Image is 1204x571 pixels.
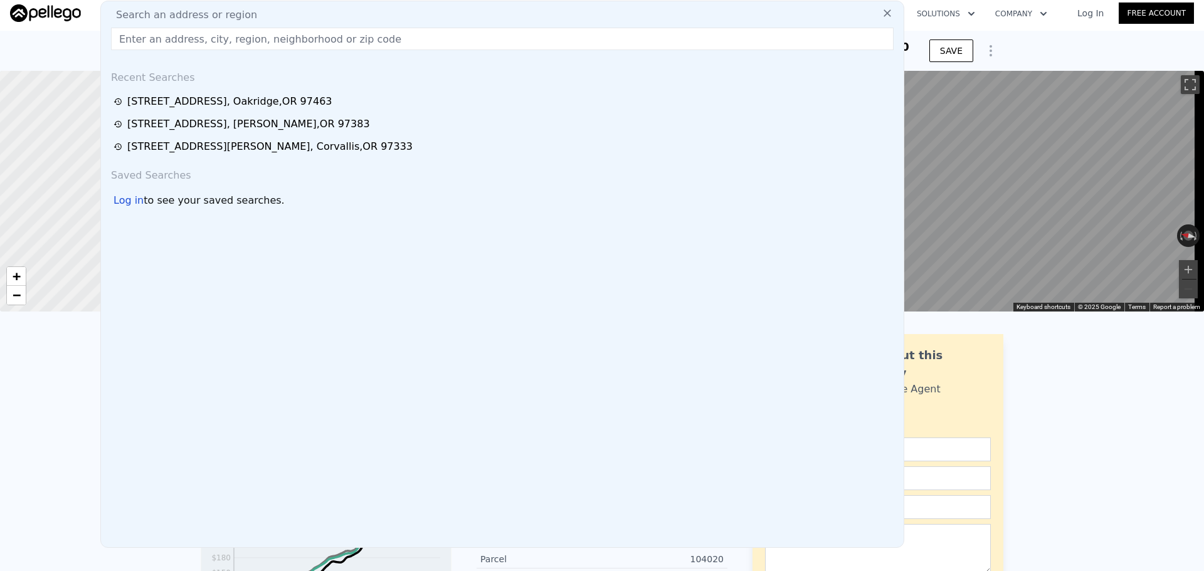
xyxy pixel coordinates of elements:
[211,553,231,562] tspan: $180
[7,267,26,286] a: Zoom in
[851,347,991,382] div: Ask about this property
[127,94,332,109] div: [STREET_ADDRESS] , Oakridge , OR 97463
[985,3,1057,25] button: Company
[1153,303,1200,310] a: Report a problem
[10,4,81,22] img: Pellego
[1078,303,1121,310] span: © 2025 Google
[114,94,895,109] a: [STREET_ADDRESS], Oakridge,OR 97463
[929,39,973,62] button: SAVE
[114,139,895,154] a: [STREET_ADDRESS][PERSON_NAME], Corvallis,OR 97333
[1179,280,1198,298] button: Zoom out
[1179,260,1198,279] button: Zoom in
[127,117,370,132] div: [STREET_ADDRESS] , [PERSON_NAME] , OR 97383
[1119,3,1194,24] a: Free Account
[1177,224,1184,247] button: Rotate counterclockwise
[13,268,21,284] span: +
[602,553,724,565] div: 104020
[7,286,26,305] a: Zoom out
[13,287,21,303] span: −
[114,117,895,132] a: [STREET_ADDRESS], [PERSON_NAME],OR 97383
[907,3,985,25] button: Solutions
[1017,303,1070,312] button: Keyboard shortcuts
[1062,7,1119,19] a: Log In
[1181,75,1200,94] button: Toggle fullscreen view
[106,158,899,188] div: Saved Searches
[480,553,602,565] div: Parcel
[114,193,144,208] div: Log in
[106,8,257,23] span: Search an address or region
[111,28,894,50] input: Enter an address, city, region, neighborhood or zip code
[1128,303,1146,310] a: Terms (opens in new tab)
[127,139,413,154] div: [STREET_ADDRESS][PERSON_NAME] , Corvallis , OR 97333
[1176,229,1200,243] button: Reset the view
[106,60,899,90] div: Recent Searches
[978,38,1003,63] button: Show Options
[144,193,284,208] span: to see your saved searches.
[1193,224,1200,247] button: Rotate clockwise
